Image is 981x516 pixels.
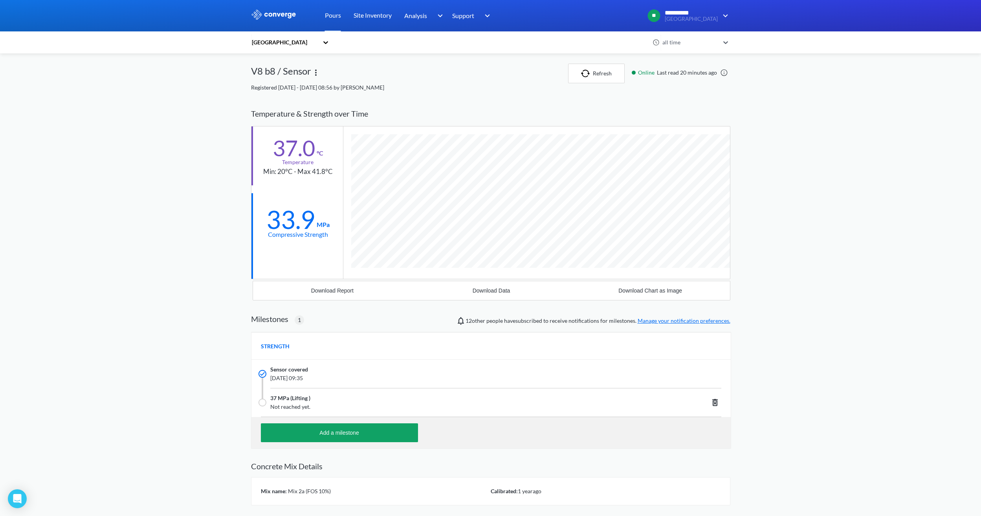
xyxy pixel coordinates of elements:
[518,488,541,494] span: 1 year ago
[298,316,301,324] span: 1
[466,317,730,325] span: people have subscribed to receive notifications for milestones.
[263,167,333,177] div: Min: 20°C - Max 41.8°C
[273,138,315,158] div: 37.0
[653,39,660,46] img: icon-clock.svg
[571,281,730,300] button: Download Chart as Image
[480,11,492,20] img: downArrow.svg
[466,317,485,324] span: Jonathan Paul, Bailey Bright, Mircea Zagrean, Alaa Bouayed, Conor Owens, Liliana Cortina, Cyrene ...
[251,84,384,91] span: Registered [DATE] - [DATE] 08:56 by [PERSON_NAME]
[618,287,682,294] div: Download Chart as Image
[432,11,445,20] img: downArrow.svg
[638,317,730,324] a: Manage your notification preferences.
[638,68,657,77] span: Online
[261,488,287,494] span: Mix name:
[311,68,321,77] img: more.svg
[287,488,331,494] span: Mix 2a (FOS 10%)
[251,38,319,47] div: [GEOGRAPHIC_DATA]
[282,158,314,167] div: Temperature
[665,16,718,22] span: [GEOGRAPHIC_DATA]
[404,11,427,20] span: Analysis
[270,394,310,403] span: 37 MPa (Lifting )
[473,287,510,294] div: Download Data
[628,68,730,77] div: Last read 20 minutes ago
[253,281,412,300] button: Download Report
[452,11,474,20] span: Support
[270,374,626,382] span: [DATE] 09:35
[251,314,288,324] h2: Milestones
[251,101,730,126] div: Temperature & Strength over Time
[251,461,730,471] h2: Concrete Mix Details
[251,9,297,20] img: logo_ewhite.svg
[8,489,27,508] div: Open Intercom Messenger
[251,64,311,83] div: V8 b8 / Sensor
[270,403,626,411] span: Not reached yet.
[660,38,719,47] div: all time
[491,488,518,494] span: Calibrated:
[311,287,354,294] div: Download Report
[270,365,308,374] span: Sensor covered
[412,281,571,300] button: Download Data
[266,210,315,229] div: 33.9
[268,229,328,239] div: Compressive Strength
[261,423,418,442] button: Add a milestone
[581,70,593,77] img: icon-refresh.svg
[718,11,730,20] img: downArrow.svg
[456,316,466,326] img: notifications-icon.svg
[568,64,625,83] button: Refresh
[261,342,290,351] span: STRENGTH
